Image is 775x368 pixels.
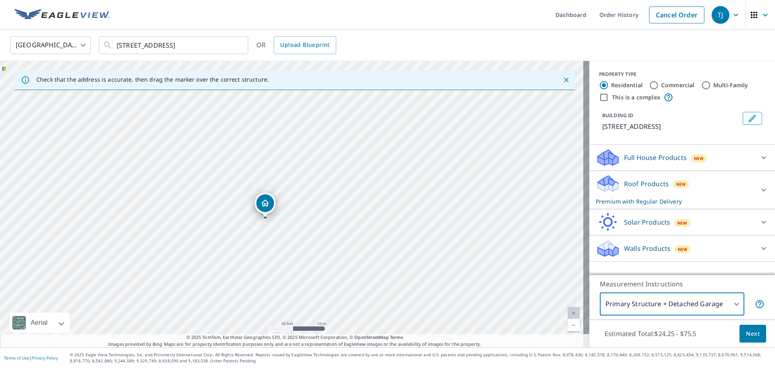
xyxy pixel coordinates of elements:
span: Your report will include the primary structure and a detached garage if one exists. [755,299,765,309]
p: Solar Products [624,217,670,227]
div: Walls ProductsNew [596,239,769,258]
label: Multi-Family [713,81,748,89]
span: New [694,155,704,162]
button: Edit building 1 [743,112,762,125]
p: Roof Products [624,179,669,189]
input: Search by address or latitude-longitude [117,34,232,57]
span: © 2025 TomTom, Earthstar Geographics SIO, © 2025 Microsoft Corporation, © [186,334,403,341]
div: Aerial [10,313,70,333]
p: Walls Products [624,244,670,253]
span: New [678,246,688,252]
p: Full House Products [624,153,687,162]
div: Dropped pin, building 1, Residential property, 507 Stonehenge Dr Grand Prairie, TX 75052 [255,193,276,218]
div: TJ [712,6,729,24]
a: Terms of Use [4,355,29,361]
p: [STREET_ADDRESS] [602,122,739,131]
a: Current Level 20, Zoom In Disabled [568,307,580,319]
p: Premium with Regular Delivery [596,197,754,206]
a: Privacy Policy [31,355,58,361]
div: Roof ProductsNewPremium with Regular Delivery [596,174,769,206]
div: OR [256,36,336,54]
a: Upload Blueprint [274,36,336,54]
span: Upload Blueprint [280,40,329,50]
img: EV Logo [15,9,110,21]
span: New [677,220,687,226]
span: New [676,181,686,187]
p: Estimated Total: $24.25 - $75.5 [598,325,703,343]
a: Terms [390,334,403,340]
p: © 2025 Eagle View Technologies, Inc. and Pictometry International Corp. All Rights Reserved. Repo... [70,352,771,364]
div: PROPERTY TYPE [599,71,765,78]
button: Next [739,325,766,343]
span: Next [746,329,760,339]
p: | [4,355,58,360]
p: Check that the address is accurate, then drag the marker over the correct structure. [36,76,269,83]
a: Current Level 20, Zoom Out [568,319,580,331]
div: Aerial [28,313,50,333]
a: OpenStreetMap [354,334,388,340]
div: Primary Structure + Detached Garage [600,293,744,315]
div: Solar ProductsNew [596,212,769,232]
a: Cancel Order [649,6,704,23]
label: Residential [611,81,643,89]
p: Measurement Instructions [600,279,765,289]
p: BUILDING ID [602,112,633,119]
div: Full House ProductsNew [596,148,769,167]
label: This is a complex [612,93,660,101]
button: Close [561,75,572,85]
label: Commercial [661,81,695,89]
div: [GEOGRAPHIC_DATA] [10,34,91,57]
